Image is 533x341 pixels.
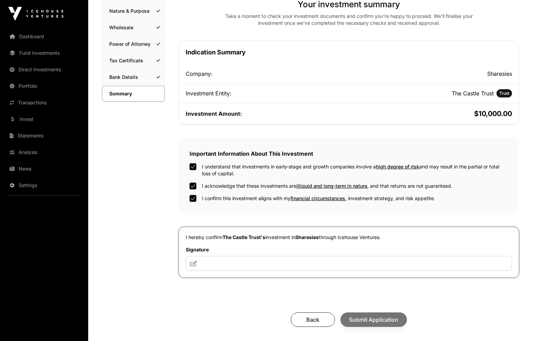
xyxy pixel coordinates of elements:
[186,48,512,57] h1: Indication Summary
[6,62,83,77] a: Direct Investments
[452,89,494,97] h2: The Castle Trust
[6,29,83,44] a: Dashboard
[6,95,83,110] a: Transactions
[202,183,452,189] label: I acknowledge that these investments are , and that returns are not guaranteed.
[8,7,63,21] img: Icehouse Ventures Logo
[499,91,509,96] span: Trust
[186,110,242,117] span: Investment Amount:
[217,13,481,27] div: Take a moment to check your investment documents and confirm you're happy to proceed. We’ll final...
[202,195,435,202] label: I confirm this investment aligns with my , investment strategy, and risk appetite.
[376,164,419,169] span: high degree of risk
[189,149,508,158] h2: Important Information About This Investment
[186,89,348,97] div: Investment Entity:
[6,128,83,143] a: Statements
[102,70,164,85] a: Bank Details
[350,109,512,118] h2: $10,000.00
[186,70,348,78] div: Company:
[186,234,512,241] p: I hereby confirm investment in through Icehouse Ventures.
[102,53,164,68] a: Tax Certificate
[6,79,83,94] a: Portfolio
[102,20,164,35] a: Wholesale
[291,312,335,327] button: Back
[102,37,164,52] a: Power of Attorney
[299,316,326,324] span: Back
[6,145,83,160] a: Analysis
[295,234,319,240] span: Sharesies
[223,234,265,240] span: The Castle Trust's
[6,112,83,127] a: Invest
[186,246,512,253] label: Signature
[6,178,83,193] a: Settings
[102,3,164,19] a: Nature & Purpose
[290,195,345,201] span: financial circumstances
[202,163,508,177] label: I understand that investments in early-stage and growth companies involve a and may result in the...
[296,183,367,189] span: illiquid and long-term in nature
[6,161,83,176] a: News
[102,86,165,102] a: Summary
[6,45,83,61] a: Fund Investments
[350,70,512,78] h2: Sharesies
[499,308,533,341] iframe: Chat Widget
